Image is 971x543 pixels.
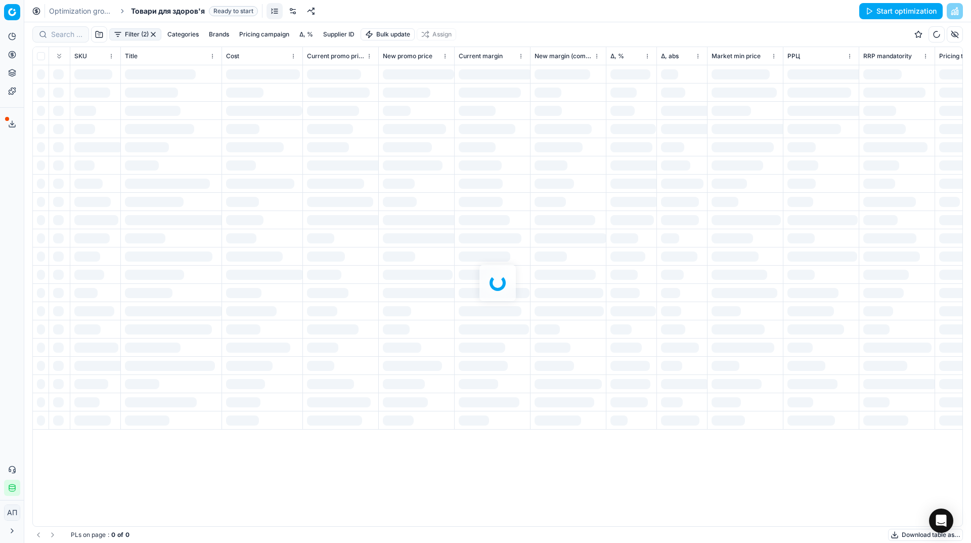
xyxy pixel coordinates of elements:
span: АП [5,505,20,520]
nav: breadcrumb [49,6,258,16]
span: Ready to start [209,6,258,16]
button: Start optimization [859,3,943,19]
span: Товари для здоров'я [131,6,205,16]
div: Open Intercom Messenger [929,509,953,533]
a: Optimization groups [49,6,114,16]
button: АП [4,505,20,521]
span: Товари для здоров'яReady to start [131,6,258,16]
